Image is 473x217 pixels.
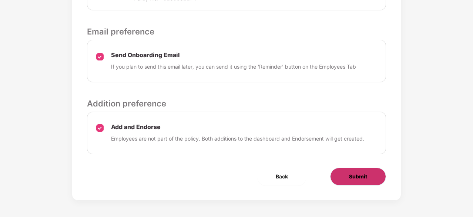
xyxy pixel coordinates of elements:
p: Addition preference [87,97,386,110]
button: Back [257,168,306,185]
p: Email preference [87,25,386,38]
p: Send Onboarding Email [111,51,356,59]
p: Employees are not part of the policy. Both additions to the dashboard and Endorsement will get cr... [111,135,364,143]
p: If you plan to send this email later, you can send it using the ‘Reminder’ button on the Employee... [111,63,356,71]
span: Back [276,172,288,181]
button: Submit [330,168,386,185]
span: Submit [349,172,367,181]
p: Add and Endorse [111,123,364,131]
